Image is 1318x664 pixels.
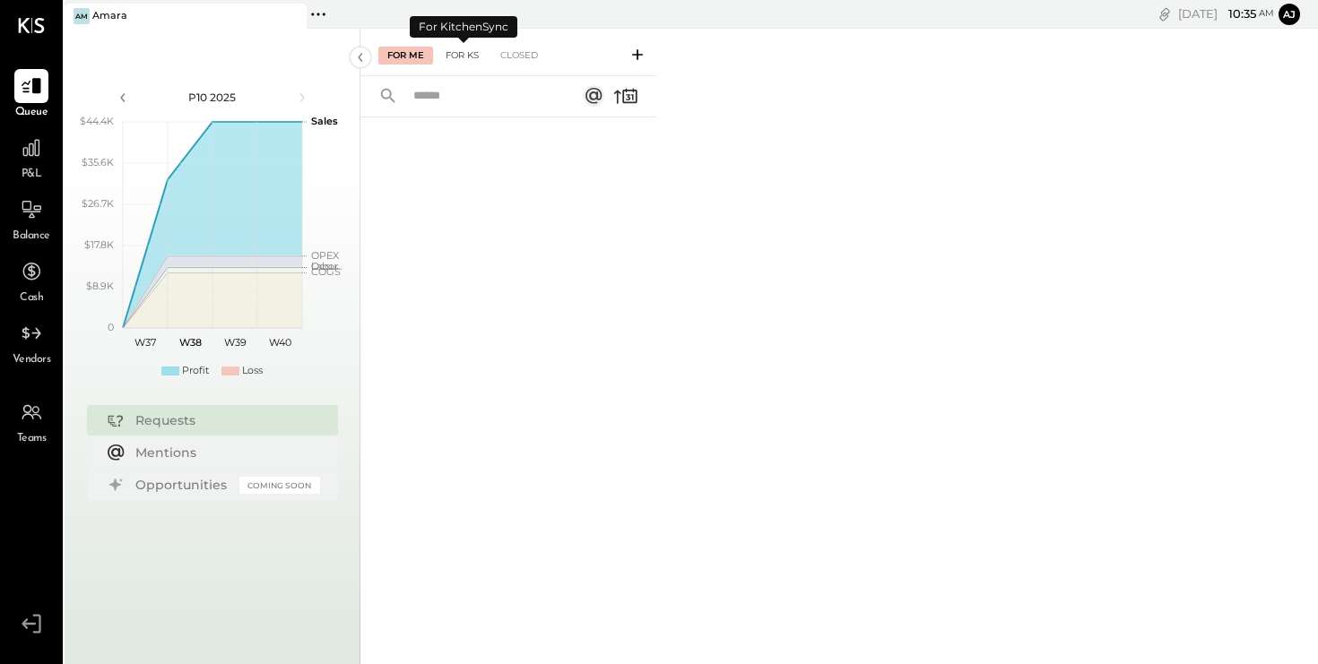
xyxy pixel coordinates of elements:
[1,316,62,368] a: Vendors
[1178,5,1274,22] div: [DATE]
[1220,5,1256,22] span: 10 : 35
[136,90,289,105] div: P10 2025
[311,249,340,262] text: OPEX
[311,260,342,272] text: Occu...
[135,411,311,429] div: Requests
[135,476,230,494] div: Opportunities
[242,364,263,378] div: Loss
[74,8,90,24] div: Am
[80,115,114,127] text: $44.4K
[22,167,42,183] span: P&L
[20,290,43,306] span: Cash
[1,131,62,183] a: P&L
[13,352,51,368] span: Vendors
[82,156,114,168] text: $35.6K
[108,321,114,333] text: 0
[15,105,48,121] span: Queue
[378,47,433,65] div: For Me
[135,444,311,461] div: Mentions
[311,265,341,278] text: COGS
[239,477,320,494] div: Coming Soon
[223,336,246,349] text: W39
[82,197,114,210] text: $26.7K
[182,364,209,378] div: Profit
[1,193,62,245] a: Balance
[268,336,290,349] text: W40
[1,395,62,447] a: Teams
[13,229,50,245] span: Balance
[1,254,62,306] a: Cash
[17,431,47,447] span: Teams
[410,16,517,38] div: For KitchenSync
[311,115,338,127] text: Sales
[1259,7,1274,20] span: am
[437,47,488,65] div: For KS
[134,336,156,349] text: W37
[1279,4,1300,25] button: aj
[86,280,114,292] text: $8.9K
[491,47,547,65] div: Closed
[178,336,201,349] text: W38
[1156,4,1174,23] div: copy link
[84,238,114,251] text: $17.8K
[92,9,127,23] div: Amara
[1,69,62,121] a: Queue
